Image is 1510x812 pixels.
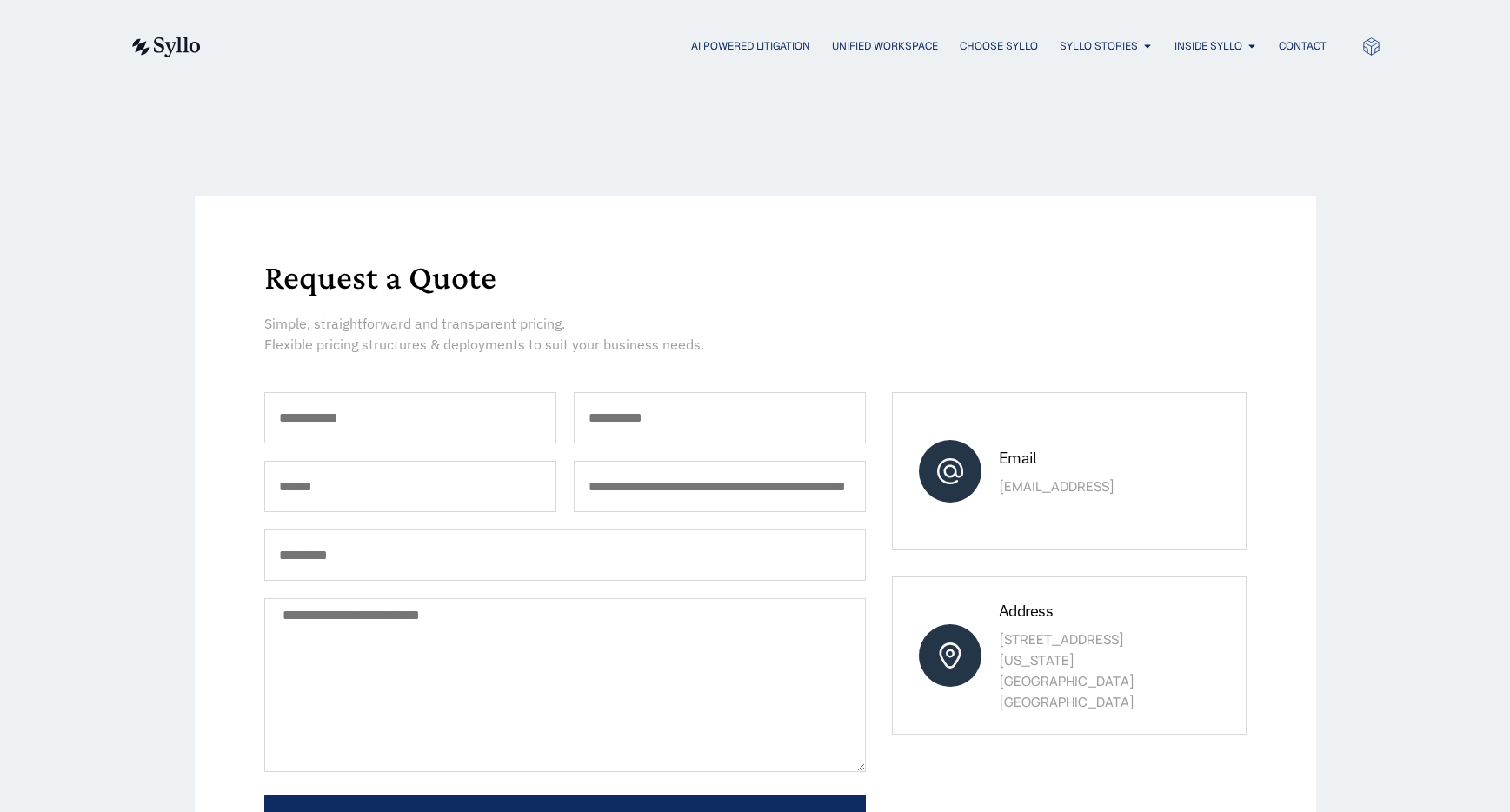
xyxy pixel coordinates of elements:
[960,38,1038,54] a: Choose Syllo
[999,629,1191,713] p: [STREET_ADDRESS] [US_STATE][GEOGRAPHIC_DATA] [GEOGRAPHIC_DATA]
[999,476,1191,497] p: [EMAIL_ADDRESS]
[236,38,1327,55] div: Menu Toggle
[999,448,1036,468] span: Email
[130,37,201,57] img: syllo
[832,38,938,54] a: Unified Workspace
[264,313,1247,355] p: Simple, straightforward and transparent pricing. Flexible pricing structures & deployments to sui...
[1174,38,1242,54] a: Inside Syllo
[1279,38,1327,54] a: Contact
[999,601,1053,621] span: Address
[236,38,1327,55] nav: Menu
[1060,38,1138,54] a: Syllo Stories
[264,260,1247,295] h1: Request a Quote
[691,38,810,54] a: AI Powered Litigation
